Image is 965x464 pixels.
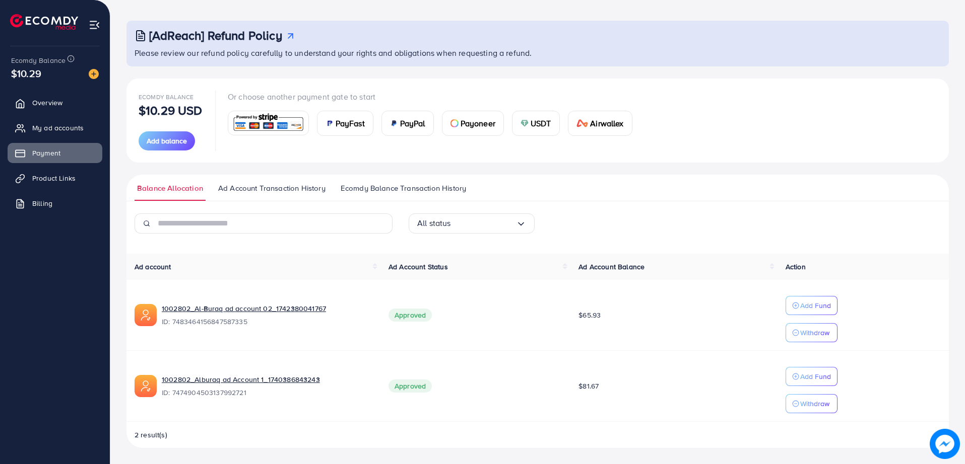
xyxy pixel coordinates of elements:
[218,183,326,194] span: Ad Account Transaction History
[576,119,589,127] img: card
[786,323,838,342] button: Withdraw
[531,117,551,129] span: USDT
[32,98,62,108] span: Overview
[11,55,66,65] span: Ecomdy Balance
[32,173,76,183] span: Product Links
[317,111,373,136] a: cardPayFast
[390,119,398,127] img: card
[139,131,195,150] button: Add balance
[409,213,535,234] div: Search for option
[162,317,372,327] span: ID: 7483464156847587335
[228,91,640,103] p: Or choose another payment gate to start
[326,119,334,127] img: card
[135,47,943,59] p: Please review our refund policy carefully to understand your rights and obligations when requesti...
[451,215,516,231] input: Search for option
[89,69,99,79] img: image
[135,430,167,440] span: 2 result(s)
[521,119,529,127] img: card
[590,117,623,129] span: Airwallex
[32,198,52,208] span: Billing
[32,148,60,158] span: Payment
[417,215,451,231] span: All status
[800,299,831,312] p: Add Fund
[139,104,203,116] p: $10.29 USD
[135,304,157,326] img: ic-ads-acc.e4c84228.svg
[786,262,806,272] span: Action
[800,327,829,339] p: Withdraw
[139,93,194,101] span: Ecomdy Balance
[786,394,838,413] button: Withdraw
[578,262,645,272] span: Ad Account Balance
[336,117,365,129] span: PayFast
[800,370,831,382] p: Add Fund
[135,375,157,397] img: ic-ads-acc.e4c84228.svg
[149,28,282,43] h3: [AdReach] Refund Policy
[451,119,459,127] img: card
[8,118,102,138] a: My ad accounts
[10,14,78,30] img: logo
[512,111,560,136] a: cardUSDT
[162,374,372,384] a: 1002802_Alburaq ad Account 1_1740386843243
[578,381,599,391] span: $81.67
[461,117,495,129] span: Payoneer
[389,308,432,322] span: Approved
[162,374,372,398] div: <span class='underline'>1002802_Alburaq ad Account 1_1740386843243</span></br>7474904503137992721
[786,367,838,386] button: Add Fund
[162,388,372,398] span: ID: 7474904503137992721
[89,19,100,31] img: menu
[32,123,84,133] span: My ad accounts
[341,183,466,194] span: Ecomdy Balance Transaction History
[231,112,305,134] img: card
[228,111,309,135] a: card
[389,262,448,272] span: Ad Account Status
[137,183,203,194] span: Balance Allocation
[147,136,187,146] span: Add balance
[400,117,425,129] span: PayPal
[568,111,632,136] a: cardAirwallex
[135,262,171,272] span: Ad account
[162,303,372,327] div: <span class='underline'>1002802_Al-Buraq ad account 02_1742380041767</span></br>7483464156847587335
[8,168,102,188] a: Product Links
[578,310,601,320] span: $65.93
[381,111,434,136] a: cardPayPal
[800,398,829,410] p: Withdraw
[930,429,960,459] img: image
[786,296,838,315] button: Add Fund
[8,93,102,113] a: Overview
[8,143,102,163] a: Payment
[162,303,372,314] a: 1002802_Al-Buraq ad account 02_1742380041767
[8,193,102,213] a: Billing
[442,111,504,136] a: cardPayoneer
[11,66,41,81] span: $10.29
[389,379,432,393] span: Approved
